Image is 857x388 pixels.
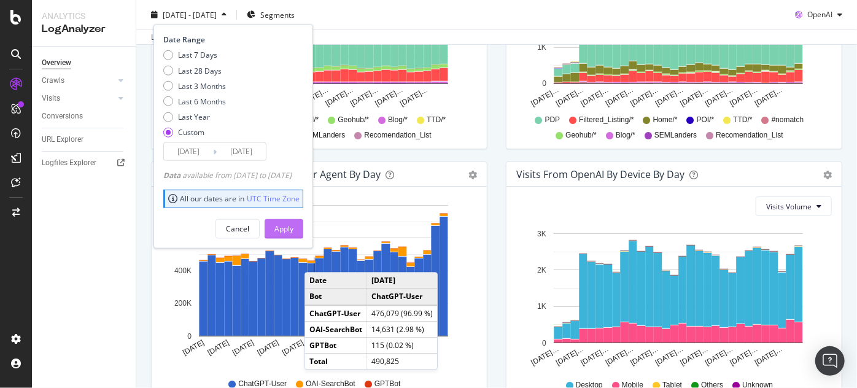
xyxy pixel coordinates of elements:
div: Cancel [226,223,249,234]
div: Last 7 Days [163,50,226,60]
td: ChatGPT-User [305,305,367,322]
button: [DATE] - [DATE] [146,5,231,25]
div: Last 28 Days [163,65,226,76]
div: Last Year [163,112,226,122]
text: 0 [542,339,546,347]
td: 14,631 (2.98 %) [367,322,438,338]
span: TTD/* [427,115,446,125]
div: Last 3 Months [163,80,226,91]
a: Overview [42,56,127,69]
input: End Date [217,143,266,160]
span: PDP [545,115,560,125]
button: OpenAI [790,5,847,25]
div: Apply [274,223,293,234]
text: 400K [174,266,192,275]
a: Crawls [42,74,115,87]
span: Data [163,170,182,180]
text: [DATE] [206,338,231,357]
div: Analytics [42,10,126,22]
a: Visits [42,92,115,105]
text: [DATE] [281,338,305,357]
svg: A chart. [161,196,473,367]
td: Total [305,354,367,370]
button: Segments [242,5,300,25]
td: GPTBot [305,338,367,354]
div: Visits [42,92,60,105]
span: SEMLanders [303,130,345,141]
button: Apply [265,219,303,238]
div: Last 28 Days [178,65,222,76]
div: LogAnalyzer [42,22,126,36]
td: 490,825 [367,354,438,370]
span: [DATE] - [DATE] [163,9,217,20]
div: gear [468,171,477,179]
a: UTC Time Zone [247,193,300,204]
text: 200K [174,300,192,308]
div: available from [DATE] to [DATE] [163,170,292,180]
div: Last 6 Months [178,96,226,107]
span: #nomatch [772,115,804,125]
span: Visits Volume [766,201,812,212]
span: Blog/* [616,130,635,141]
span: SEMLanders [654,130,697,141]
span: Recomendation_List [716,130,783,141]
a: URL Explorer [42,133,127,146]
text: 2K [537,266,546,274]
div: All our dates are in [168,193,300,204]
span: Home/* [653,115,678,125]
span: Filtered_Listing/* [579,115,634,125]
span: Recomendation_List [364,130,431,141]
td: 476,079 (96.99 %) [367,305,438,322]
text: 1K [537,44,546,52]
text: 0 [187,332,192,341]
div: Visits From OpenAI By Device By Day [516,168,684,180]
span: POI/* [697,115,715,125]
td: Bot [305,289,367,306]
text: 3K [537,230,546,238]
td: ChatGPT-User [367,289,438,306]
div: Custom [178,127,204,138]
text: 0 [542,80,546,88]
div: Custom [163,127,226,138]
span: TTD/* [733,115,752,125]
span: Blog/* [388,115,408,125]
text: [DATE] [181,338,206,357]
div: URL Explorer [42,133,83,146]
input: Start Date [164,143,213,160]
span: Geohub/* [565,130,597,141]
td: Date [305,273,367,289]
td: 115 (0.02 %) [367,338,438,354]
a: Logfiles Explorer [42,157,127,169]
a: Conversions [42,110,127,123]
div: Last 7 Days [178,50,217,60]
text: [DATE] [231,338,255,357]
div: Date Range [163,34,300,45]
button: Visits Volume [756,196,832,216]
text: [DATE] [256,338,281,357]
td: OAI-SearchBot [305,322,367,338]
div: Last Year [178,112,210,122]
button: Cancel [215,219,260,238]
text: 1K [537,303,546,311]
span: OpenAI [807,9,832,20]
div: Crawls [42,74,64,87]
div: Last 6 Months [163,96,226,107]
span: Segments [260,9,295,20]
div: Logfiles Explorer [42,157,96,169]
span: Geohub/* [338,115,369,125]
div: gear [823,171,832,179]
div: Conversions [42,110,83,123]
svg: A chart. [516,226,828,368]
div: Last update [151,32,218,43]
td: [DATE] [367,273,438,289]
div: Open Intercom Messenger [815,346,845,376]
div: Overview [42,56,71,69]
div: Last 3 Months [178,80,226,91]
